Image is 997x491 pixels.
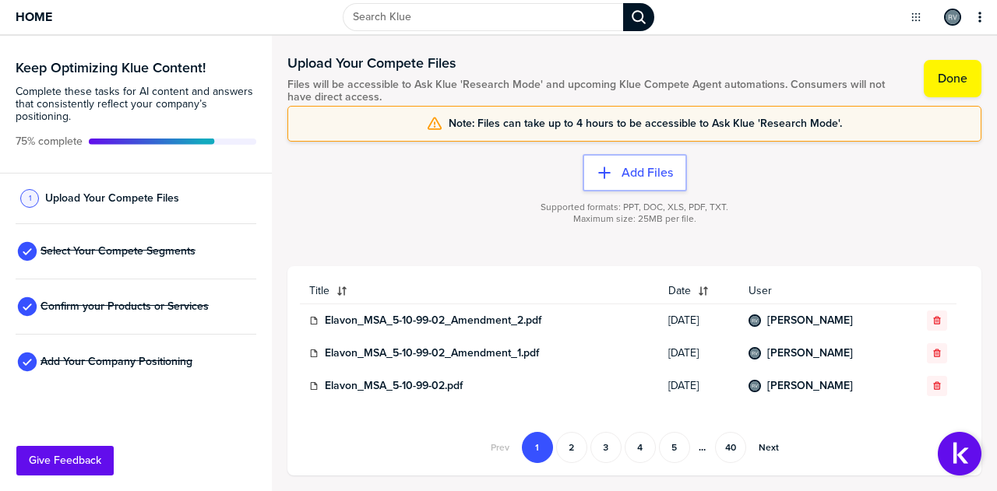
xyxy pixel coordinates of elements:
[715,432,746,463] button: Go to page 40
[325,380,463,392] a: Elavon_MSA_5-10-99-02.pdf
[16,61,256,75] h3: Keep Optimizing Klue Content!
[767,347,853,359] a: [PERSON_NAME]
[16,446,114,475] button: Give Feedback
[668,347,730,359] span: [DATE]
[668,380,730,392] span: [DATE]
[16,135,83,148] span: Active
[944,9,961,26] div: Ryan Vander Ryk
[41,356,192,368] span: Add Your Company Positioning
[481,432,519,463] button: Go to previous page
[942,7,963,27] a: Edit Profile
[749,285,895,297] span: User
[41,245,196,258] span: Select Your Compete Segments
[659,432,690,463] button: Go to page 5
[938,432,981,475] button: Open Support Center
[325,347,539,359] a: Elavon_MSA_5-10-99-02_Amendment_1.pdf
[908,9,924,25] button: Open Drop
[749,432,788,463] button: Go to next page
[750,316,759,325] img: ced9b30f170be31f2139604fa0fe14aa-sml.png
[767,314,853,327] a: [PERSON_NAME]
[541,202,728,213] span: Supported formats: PPT, DOC, XLS, PDF, TXT.
[749,380,761,392] div: Ryan Vander Ryk
[556,432,587,463] button: Go to page 2
[750,381,759,391] img: ced9b30f170be31f2139604fa0fe14aa-sml.png
[29,192,31,204] span: 1
[287,79,908,103] span: Files will be accessible to Ask Klue 'Research Mode' and upcoming Klue Compete Agent automations....
[946,10,960,24] img: ced9b30f170be31f2139604fa0fe14aa-sml.png
[45,192,179,205] span: Upload Your Compete Files
[309,285,329,297] span: Title
[749,347,761,359] div: Ryan Vander Ryk
[622,165,673,181] label: Add Files
[590,432,622,463] button: Go to page 3
[750,349,759,358] img: ced9b30f170be31f2139604fa0fe14aa-sml.png
[41,300,209,313] span: Confirm your Products or Services
[749,314,761,327] div: Ryan Vander Ryk
[16,10,52,23] span: Home
[287,54,908,72] h1: Upload Your Compete Files
[325,314,541,327] a: Elavon_MSA_5-10-99-02_Amendment_2.pdf
[668,285,691,297] span: Date
[623,3,654,31] div: Search Klue
[343,3,623,31] input: Search Klue
[16,86,256,123] span: Complete these tasks for AI content and answers that consistently reflect your company’s position...
[573,213,696,225] span: Maximum size: 25MB per file.
[938,71,967,86] label: Done
[668,314,730,327] span: [DATE]
[449,117,842,130] span: Note: Files can take up to 4 hours to be accessible to Ask Klue 'Research Mode'.
[480,432,790,463] nav: Pagination Navigation
[625,432,656,463] button: Go to page 4
[767,380,853,392] a: [PERSON_NAME]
